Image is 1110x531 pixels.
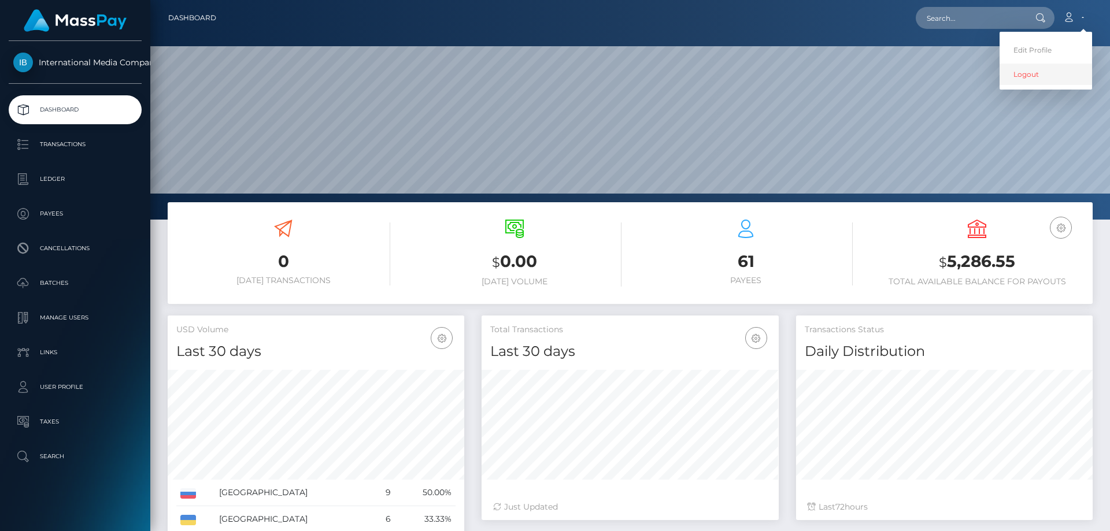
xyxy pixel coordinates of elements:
[408,250,621,274] h3: 0.00
[13,309,137,326] p: Manage Users
[805,341,1084,362] h4: Daily Distribution
[13,240,137,257] p: Cancellations
[168,6,216,30] a: Dashboard
[13,448,137,465] p: Search
[13,413,137,430] p: Taxes
[13,53,33,72] img: International Media Company BV
[639,276,853,285] h6: Payees
[492,254,500,270] small: $
[13,344,137,361] p: Links
[490,324,769,336] h5: Total Transactions
[835,502,845,512] span: 72
[939,254,947,270] small: $
[493,501,767,513] div: Just Updated
[13,101,137,118] p: Dashboard
[639,250,853,273] h3: 61
[180,488,196,499] img: RU.png
[215,480,373,506] td: [GEOGRAPHIC_DATA]
[13,136,137,153] p: Transactions
[1000,64,1092,85] a: Logout
[408,277,621,287] h6: [DATE] Volume
[9,338,142,367] a: Links
[180,515,196,525] img: UA.png
[176,276,390,285] h6: [DATE] Transactions
[176,341,456,362] h4: Last 30 days
[916,7,1024,29] input: Search...
[395,480,456,506] td: 50.00%
[9,269,142,298] a: Batches
[9,130,142,159] a: Transactions
[9,57,142,68] span: International Media Company BV
[808,501,1081,513] div: Last hours
[13,205,137,222] p: Payees
[9,373,142,402] a: User Profile
[490,341,769,362] h4: Last 30 days
[870,277,1084,287] h6: Total Available Balance for Payouts
[9,165,142,194] a: Ledger
[176,250,390,273] h3: 0
[9,95,142,124] a: Dashboard
[176,324,456,336] h5: USD Volume
[870,250,1084,274] h3: 5,286.55
[24,9,127,32] img: MassPay Logo
[9,234,142,263] a: Cancellations
[373,480,395,506] td: 9
[9,303,142,332] a: Manage Users
[13,378,137,396] p: User Profile
[1000,39,1092,61] a: Edit Profile
[13,274,137,292] p: Batches
[13,170,137,188] p: Ledger
[9,199,142,228] a: Payees
[9,407,142,436] a: Taxes
[805,324,1084,336] h5: Transactions Status
[9,442,142,471] a: Search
